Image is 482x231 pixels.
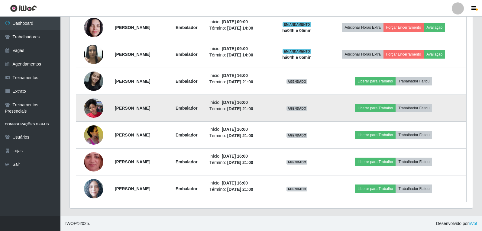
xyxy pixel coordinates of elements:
img: 1732819988000.jpeg [84,43,103,66]
strong: [PERSON_NAME] [115,133,150,137]
span: IWOF [65,221,76,226]
button: Adicionar Horas Extra [342,50,383,59]
strong: há 04 h e 05 min [282,55,312,60]
button: Liberar para Trabalho [355,158,396,166]
time: [DATE] 09:00 [222,19,248,24]
img: CoreUI Logo [10,5,37,12]
li: Término: [209,106,270,112]
span: © 2025 . [65,220,90,227]
strong: [PERSON_NAME] [115,159,150,164]
li: Término: [209,52,270,58]
button: Avaliação [424,50,445,59]
li: Término: [209,79,270,85]
strong: Embalador [176,186,197,191]
time: [DATE] 21:00 [227,160,253,165]
time: [DATE] 16:00 [222,73,248,78]
strong: Embalador [176,25,197,30]
button: Liberar para Trabalho [355,184,396,193]
button: Trabalhador Faltou [396,131,432,139]
strong: [PERSON_NAME] [115,79,150,84]
time: [DATE] 14:00 [227,53,253,57]
time: [DATE] 21:00 [227,187,253,192]
time: [DATE] 09:00 [222,46,248,51]
time: [DATE] 21:00 [227,133,253,138]
strong: Embalador [176,79,197,84]
a: iWof [469,221,477,226]
li: Início: [209,19,270,25]
img: 1736442244800.jpeg [84,140,103,183]
li: Início: [209,99,270,106]
span: AGENDADO [286,79,308,84]
button: Trabalhador Faltou [396,184,432,193]
strong: há 04 h e 05 min [282,28,312,33]
li: Início: [209,126,270,133]
button: Liberar para Trabalho [355,104,396,112]
button: Liberar para Trabalho [355,131,396,139]
button: Adicionar Horas Extra [342,23,383,32]
span: EM ANDAMENTO [283,22,311,27]
li: Início: [209,72,270,79]
time: [DATE] 16:00 [222,100,248,105]
time: [DATE] 16:00 [222,181,248,185]
button: Forçar Encerramento [383,23,424,32]
strong: Embalador [176,159,197,164]
time: [DATE] 14:00 [227,26,253,30]
strong: [PERSON_NAME] [115,52,150,57]
img: 1651018205499.jpeg [84,68,103,94]
time: [DATE] 21:00 [227,79,253,84]
li: Início: [209,180,270,186]
button: Forçar Encerramento [383,50,424,59]
li: Término: [209,159,270,166]
span: AGENDADO [286,187,308,191]
img: 1726745680631.jpeg [84,14,103,40]
strong: Embalador [176,52,197,57]
strong: Embalador [176,106,197,111]
img: 1739839717367.jpeg [84,122,103,148]
strong: Embalador [176,133,197,137]
li: Término: [209,133,270,139]
time: [DATE] 16:00 [222,127,248,132]
span: EM ANDAMENTO [283,49,311,54]
strong: [PERSON_NAME] [115,186,150,191]
img: 1750437833456.jpeg [84,179,103,199]
span: Desenvolvido por [436,220,477,227]
span: AGENDADO [286,133,308,138]
button: Liberar para Trabalho [355,77,396,85]
img: 1719358783577.jpeg [84,95,103,121]
span: AGENDADO [286,160,308,165]
button: Trabalhador Faltou [396,104,432,112]
button: Trabalhador Faltou [396,77,432,85]
button: Avaliação [424,23,445,32]
time: [DATE] 21:00 [227,106,253,111]
span: AGENDADO [286,106,308,111]
time: [DATE] 16:00 [222,154,248,159]
strong: [PERSON_NAME] [115,25,150,30]
strong: [PERSON_NAME] [115,106,150,111]
button: Trabalhador Faltou [396,158,432,166]
li: Término: [209,186,270,193]
li: Término: [209,25,270,31]
li: Início: [209,153,270,159]
li: Início: [209,46,270,52]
